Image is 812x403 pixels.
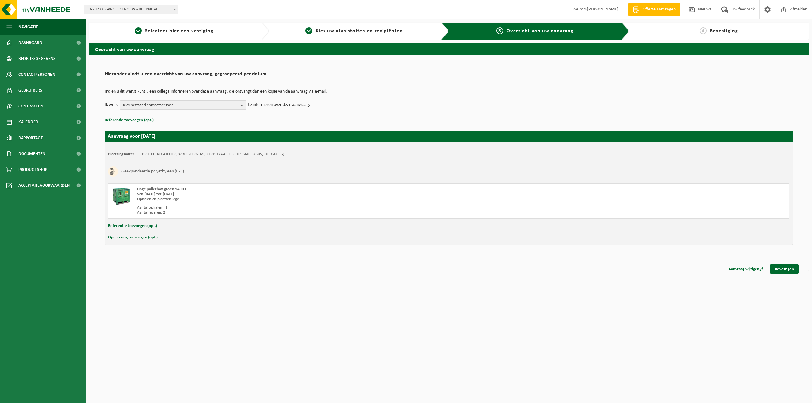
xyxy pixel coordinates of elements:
strong: Van [DATE] tot [DATE] [137,192,174,196]
span: 10-792235 - PROLECTRO BV - BEERNEM [84,5,178,14]
a: Aanvraag wijzigen [724,264,768,274]
span: 2 [305,27,312,34]
span: Contactpersonen [18,67,55,82]
h2: Overzicht van uw aanvraag [89,43,809,55]
td: PROLECTRO ATELIER, 8730 BEERNEM, FORTSTRAAT 15 (10-956056/BUS, 10-956056) [142,152,284,157]
span: Overzicht van uw aanvraag [507,29,573,34]
span: Rapportage [18,130,43,146]
span: 4 [700,27,707,34]
button: Referentie toevoegen (opt.) [108,222,157,230]
span: Bedrijfsgegevens [18,51,56,67]
div: Ophalen en plaatsen lege [137,197,474,202]
a: 1Selecteer hier een vestiging [92,27,256,35]
a: Offerte aanvragen [628,3,680,16]
button: Kies bestaand contactpersoon [120,100,246,110]
p: te informeren over deze aanvraag. [248,100,310,110]
span: Selecteer hier een vestiging [145,29,213,34]
p: Indien u dit wenst kunt u een collega informeren over deze aanvraag, die ontvangt dan een kopie v... [105,89,793,94]
div: Aantal leveren: 2 [137,210,474,215]
span: Acceptatievoorwaarden [18,178,70,193]
span: Contracten [18,98,43,114]
span: 1 [135,27,142,34]
span: Kies bestaand contactpersoon [123,101,238,110]
span: Kies uw afvalstoffen en recipiënten [316,29,403,34]
button: Referentie toevoegen (opt.) [105,116,154,124]
span: Gebruikers [18,82,42,98]
span: Dashboard [18,35,42,51]
span: Hoge palletbox groen 1400 L [137,187,187,191]
span: Documenten [18,146,45,162]
tcxspan: Call 10-792235 - via 3CX [87,7,108,12]
button: Opmerking toevoegen (opt.) [108,233,158,242]
span: Product Shop [18,162,47,178]
div: Aantal ophalen : 1 [137,205,474,210]
strong: Aanvraag voor [DATE] [108,134,155,139]
strong: Plaatsingsadres: [108,152,136,156]
span: 3 [496,27,503,34]
span: Offerte aanvragen [641,6,677,13]
a: Bevestigen [770,264,799,274]
a: 2Kies uw afvalstoffen en recipiënten [272,27,436,35]
strong: [PERSON_NAME] [587,7,619,12]
span: Navigatie [18,19,38,35]
span: Kalender [18,114,38,130]
h3: Geëxpandeerde polyethyleen (EPE) [121,166,184,177]
img: PB-HB-1400-HPE-GN-01.png [112,187,131,206]
p: Ik wens [105,100,118,110]
span: Bevestiging [710,29,738,34]
h2: Hieronder vindt u een overzicht van uw aanvraag, gegroepeerd per datum. [105,71,793,80]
